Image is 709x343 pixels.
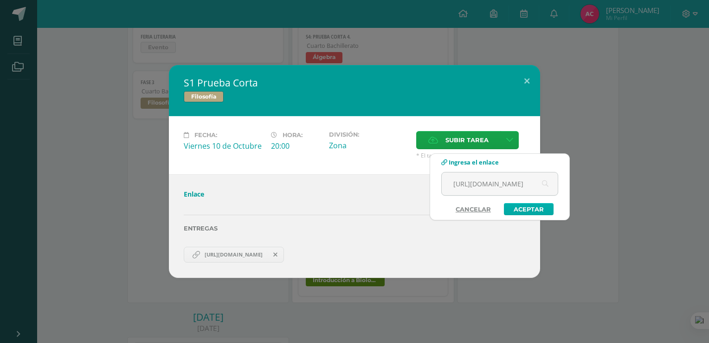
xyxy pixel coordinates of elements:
[271,141,322,151] div: 20:00
[184,76,525,89] h2: S1 Prueba Corta
[442,172,558,195] input: Ej. www.google.com
[184,247,284,263] a: https://www.canva.com/design/DAG1cNYTiHE/BkoqYU1NFVHsMD1q4T3D3A/edit?utm_content=DAG1cNYTiHE&utm_...
[200,251,267,258] span: [URL][DOMAIN_NAME]
[329,131,409,138] label: División:
[514,65,540,97] button: Close (Esc)
[445,132,489,149] span: Subir tarea
[184,190,204,198] a: Enlace
[449,158,499,166] span: Ingresa el enlace
[329,140,409,151] div: Zona
[194,132,217,139] span: Fecha:
[184,141,264,151] div: Viernes 10 de Octubre
[446,203,500,215] a: Cancelar
[504,203,554,215] a: Aceptar
[184,225,525,232] label: Entregas
[416,152,525,159] span: * El tamaño máximo permitido es 50 MB
[283,132,303,139] span: Hora:
[268,250,284,260] span: Remover entrega
[184,91,224,102] span: Filosofía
